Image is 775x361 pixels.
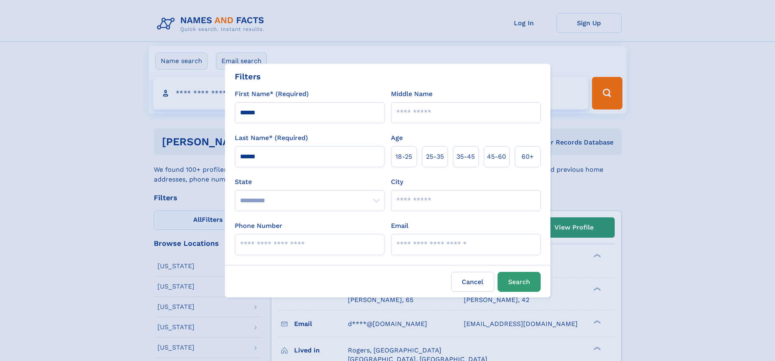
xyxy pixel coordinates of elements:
[522,152,534,162] span: 60+
[456,152,475,162] span: 35‑45
[395,152,412,162] span: 18‑25
[426,152,444,162] span: 25‑35
[487,152,506,162] span: 45‑60
[235,89,309,99] label: First Name* (Required)
[391,133,403,143] label: Age
[451,272,494,292] label: Cancel
[391,221,408,231] label: Email
[235,70,261,83] div: Filters
[235,133,308,143] label: Last Name* (Required)
[235,177,384,187] label: State
[391,177,403,187] label: City
[391,89,432,99] label: Middle Name
[235,221,282,231] label: Phone Number
[498,272,541,292] button: Search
